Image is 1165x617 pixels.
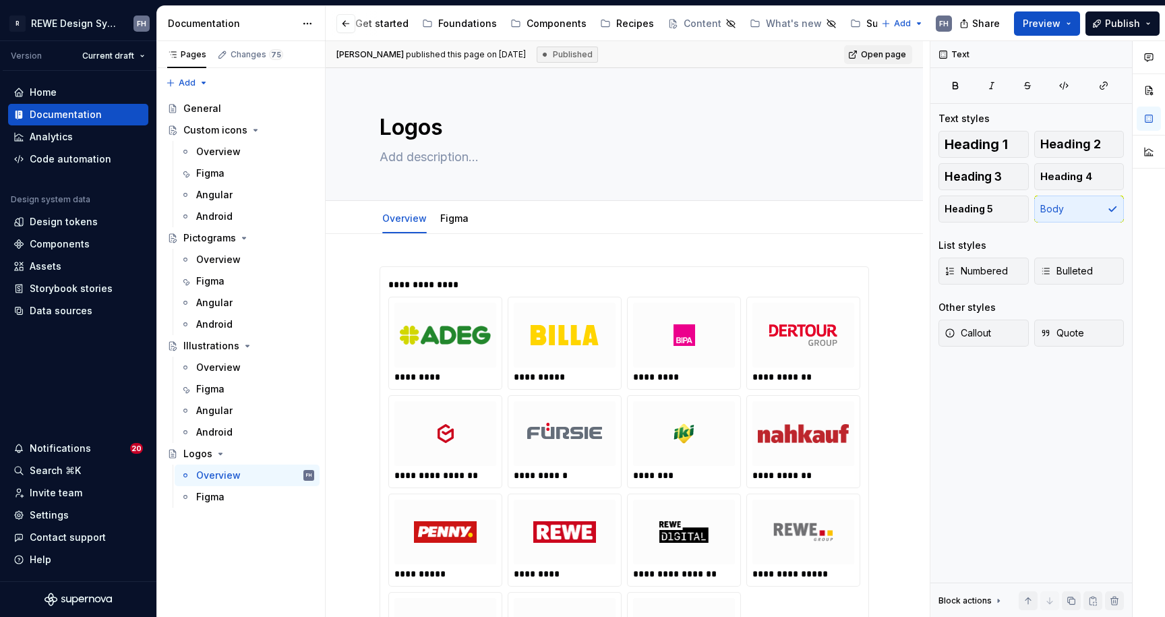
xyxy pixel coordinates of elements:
[8,460,148,481] button: Search ⌘K
[1105,17,1140,30] span: Publish
[175,141,320,163] a: Overview
[8,482,148,504] a: Invite team
[938,301,996,314] div: Other styles
[866,17,903,30] div: Support
[1034,320,1125,347] button: Quote
[953,11,1009,36] button: Share
[8,233,148,255] a: Components
[377,111,866,144] textarea: Logos
[30,108,102,121] div: Documentation
[438,17,497,30] div: Foundations
[1034,258,1125,285] button: Bulleted
[76,47,151,65] button: Current draft
[8,126,148,148] a: Analytics
[938,595,992,606] div: Block actions
[82,51,134,61] span: Current draft
[175,292,320,314] a: Angular
[8,504,148,526] a: Settings
[939,18,949,29] div: FH
[196,425,233,439] div: Android
[845,13,909,34] a: Support
[1040,138,1101,151] span: Heading 2
[183,102,221,115] div: General
[175,400,320,421] a: Angular
[938,112,990,125] div: Text styles
[168,17,295,30] div: Documentation
[196,253,241,266] div: Overview
[3,9,154,38] button: RREWE Design SystemFH
[1023,17,1061,30] span: Preview
[196,145,241,158] div: Overview
[11,194,90,205] div: Design system data
[8,104,148,125] a: Documentation
[8,256,148,277] a: Assets
[196,361,241,374] div: Overview
[945,138,1008,151] span: Heading 1
[1040,264,1093,278] span: Bulleted
[8,527,148,548] button: Contact support
[30,553,51,566] div: Help
[175,270,320,292] a: Figma
[684,17,721,30] div: Content
[595,13,659,34] a: Recipes
[616,17,654,30] div: Recipes
[8,82,148,103] a: Home
[417,13,502,34] a: Foundations
[175,314,320,335] a: Android
[938,196,1029,223] button: Heading 5
[196,188,233,202] div: Angular
[877,14,928,33] button: Add
[334,10,874,37] div: Page tree
[196,469,241,482] div: Overview
[1040,170,1092,183] span: Heading 4
[377,204,432,232] div: Overview
[175,163,320,184] a: Figma
[162,74,212,92] button: Add
[1034,131,1125,158] button: Heading 2
[744,13,842,34] a: What's new
[30,237,90,251] div: Components
[336,49,526,60] span: published this page on [DATE]
[44,593,112,606] svg: Supernova Logo
[175,206,320,227] a: Android
[162,227,320,249] a: Pictograms
[183,231,236,245] div: Pictograms
[162,119,320,141] a: Custom icons
[162,443,320,465] a: Logos
[137,18,146,29] div: FH
[196,210,233,223] div: Android
[938,131,1029,158] button: Heading 1
[306,469,311,482] div: FH
[175,357,320,378] a: Overview
[196,274,225,288] div: Figma
[8,148,148,170] a: Code automation
[938,163,1029,190] button: Heading 3
[8,211,148,233] a: Design tokens
[30,304,92,318] div: Data sources
[175,184,320,206] a: Angular
[8,549,148,570] button: Help
[894,18,911,29] span: Add
[175,465,320,486] a: OverviewFH
[183,447,212,461] div: Logos
[11,51,42,61] div: Version
[196,382,225,396] div: Figma
[130,443,143,454] span: 20
[196,296,233,310] div: Angular
[179,78,196,88] span: Add
[945,326,991,340] span: Callout
[167,49,206,60] div: Pages
[30,486,82,500] div: Invite team
[30,152,111,166] div: Code automation
[8,300,148,322] a: Data sources
[30,260,61,273] div: Assets
[162,98,320,508] div: Page tree
[175,249,320,270] a: Overview
[938,591,1004,610] div: Block actions
[196,167,225,180] div: Figma
[30,531,106,544] div: Contact support
[30,282,113,295] div: Storybook stories
[505,13,592,34] a: Components
[1040,326,1084,340] span: Quote
[231,49,283,60] div: Changes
